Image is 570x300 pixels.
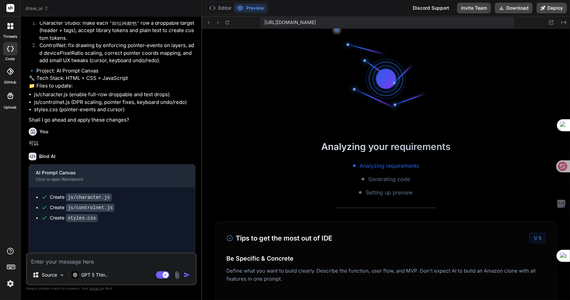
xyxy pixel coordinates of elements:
[36,177,177,182] div: Click to open Workbench
[89,286,102,290] span: privacy
[4,80,16,85] label: GitHub
[34,99,195,106] li: js/controlnet.js (DPR scaling, pointer fixes, keyboard undo/redo)
[184,272,190,278] img: icon
[539,235,541,241] span: 5
[234,3,267,13] button: Preview
[226,233,332,243] h3: Tips to get the most out of IDE
[50,204,115,211] div: Create
[39,153,55,160] h6: Bind AI
[34,19,195,42] li: Character Studio: make each “部位與顏色” row a droppable target (header + tags), accept library tokens...
[66,214,98,222] code: styles.css
[3,34,17,39] label: threads
[4,105,17,110] label: Upload
[5,278,16,289] img: settings
[29,140,195,147] p: 可以
[72,272,78,278] img: GPT 5 Thinking High
[6,56,15,62] label: code
[59,272,65,278] img: Pick Models
[34,42,195,64] li: ControlNet: fix drawing by enforcing pointer-events on layers, add devicePixelRatio scaling, corr...
[81,272,108,278] p: GPT 5 Thin..
[42,272,57,278] p: Source
[66,193,112,201] code: js/character.js
[202,140,570,154] h2: Analyzing your requirements
[534,235,536,241] span: 1
[29,67,195,90] p: 🔹 Project: AI Prompt Canvas 🔧 Tech Stack: HTML + CSS + JavaScript 📁 Files to update:
[39,128,48,135] h6: You
[360,162,419,170] span: Analyzing requirements
[206,3,234,13] button: Editor
[173,271,181,279] img: attachment
[34,91,195,99] li: js/character.js (enable full-row droppable and text drops)
[29,116,195,124] p: Shall I go ahead and apply these changes?
[25,5,49,12] span: draw_ai
[34,106,195,114] li: styles.css (pointer-events and cursor)
[66,204,115,212] code: js/controlnet.js
[226,254,546,263] h4: Be Specific & Concrete
[537,3,567,13] button: Deploy
[366,188,413,196] span: Setting up preview
[26,285,197,292] p: Always double-check its answers. Your in Bind
[457,3,491,13] button: Invite Team
[368,175,410,183] span: Generating code
[29,165,184,187] button: AI Prompt CanvasClick to open Workbench
[495,3,533,13] button: Download
[409,3,453,13] div: Discord Support
[36,169,177,176] div: AI Prompt Canvas
[50,214,98,221] div: Create
[529,233,546,243] div: /
[264,19,316,26] span: [URL][DOMAIN_NAME]
[50,194,112,201] div: Create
